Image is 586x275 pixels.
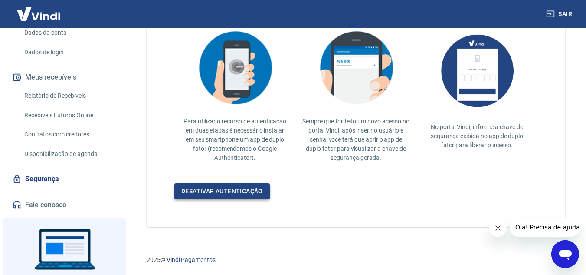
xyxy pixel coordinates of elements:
p: 2025 © [147,255,565,265]
span: Olá! Precisa de ajuda? [5,6,73,13]
iframe: Button to launch messaging window [551,240,579,268]
a: Desativar autenticação [174,183,270,199]
iframe: Close message [489,219,507,237]
a: Segurança [10,169,119,189]
a: Fale conosco [10,195,119,215]
a: Dados da conta [21,24,119,42]
a: Disponibilização de agenda [21,145,119,163]
iframe: Message from company [510,218,579,237]
img: AUbNX1O5CQAAAABJRU5ErkJggg== [434,26,521,116]
p: Para utilizar o recurso de autenticação em duas etapas é necessário instalar em seu smartphone um... [181,117,288,162]
a: Contratos com credores [21,126,119,143]
a: Recebíveis Futuros Online [21,106,119,124]
button: Sair [544,6,576,22]
img: explication-mfa3.c449ef126faf1c3e3bb9.png [313,26,399,110]
p: Sempre que for feito um novo acesso no portal Vindi, após inserir o usuário e senha, você terá qu... [302,117,409,162]
img: Vindi [10,0,67,27]
a: Vindi Pagamentos [167,256,216,263]
a: Relatório de Recebíveis [21,87,119,105]
a: Dados de login [21,43,119,61]
button: Meus recebíveis [10,68,119,87]
img: explication-mfa2.908d58f25590a47144d3.png [192,26,278,110]
p: No portal Vindi, informe a chave de segurança exibida no app de duplo fator para liberar o acesso. [423,123,530,150]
